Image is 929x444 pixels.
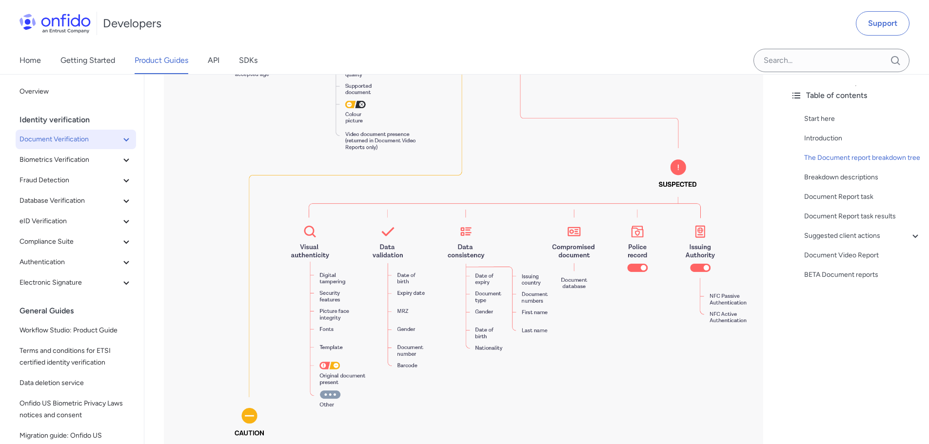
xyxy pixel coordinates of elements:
span: Fraud Detection [20,174,120,186]
span: Overview [20,86,132,97]
div: Identity verification [20,110,140,130]
button: Database Verification [16,191,136,211]
a: Home [20,47,41,74]
span: Workflow Studio: Product Guide [20,325,132,336]
a: BETA Document reports [804,269,921,281]
a: Workflow Studio: Product Guide [16,321,136,340]
span: Biometrics Verification [20,154,120,166]
img: Onfido Logo [20,14,91,33]
a: Suggested client actions [804,230,921,242]
button: Biometrics Verification [16,150,136,170]
button: Compliance Suite [16,232,136,251]
div: General Guides [20,301,140,321]
span: Onfido US Biometric Privacy Laws notices and consent [20,398,132,421]
a: Document Video Report [804,250,921,261]
a: Getting Started [60,47,115,74]
input: Onfido search input field [753,49,909,72]
span: Authentication [20,256,120,268]
div: Table of contents [791,90,921,101]
a: Breakdown descriptions [804,172,921,183]
span: Compliance Suite [20,236,120,248]
button: Authentication [16,252,136,272]
button: Document Verification [16,130,136,149]
a: Introduction [804,133,921,144]
span: Document Verification [20,134,120,145]
a: Data deletion service [16,373,136,393]
a: Support [856,11,909,36]
span: eID Verification [20,215,120,227]
span: Database Verification [20,195,120,207]
span: Data deletion service [20,377,132,389]
a: Start here [804,113,921,125]
a: SDKs [239,47,257,74]
button: eID Verification [16,212,136,231]
a: Terms and conditions for ETSI certified identity verification [16,341,136,372]
a: API [208,47,219,74]
span: Electronic Signature [20,277,120,289]
button: Fraud Detection [16,171,136,190]
span: Terms and conditions for ETSI certified identity verification [20,345,132,368]
a: Document Report task results [804,211,921,222]
button: Electronic Signature [16,273,136,292]
a: The Document report breakdown tree [804,152,921,164]
h1: Developers [103,16,161,31]
a: Product Guides [135,47,188,74]
a: Onfido US Biometric Privacy Laws notices and consent [16,394,136,425]
a: Document Report task [804,191,921,203]
a: Overview [16,82,136,101]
